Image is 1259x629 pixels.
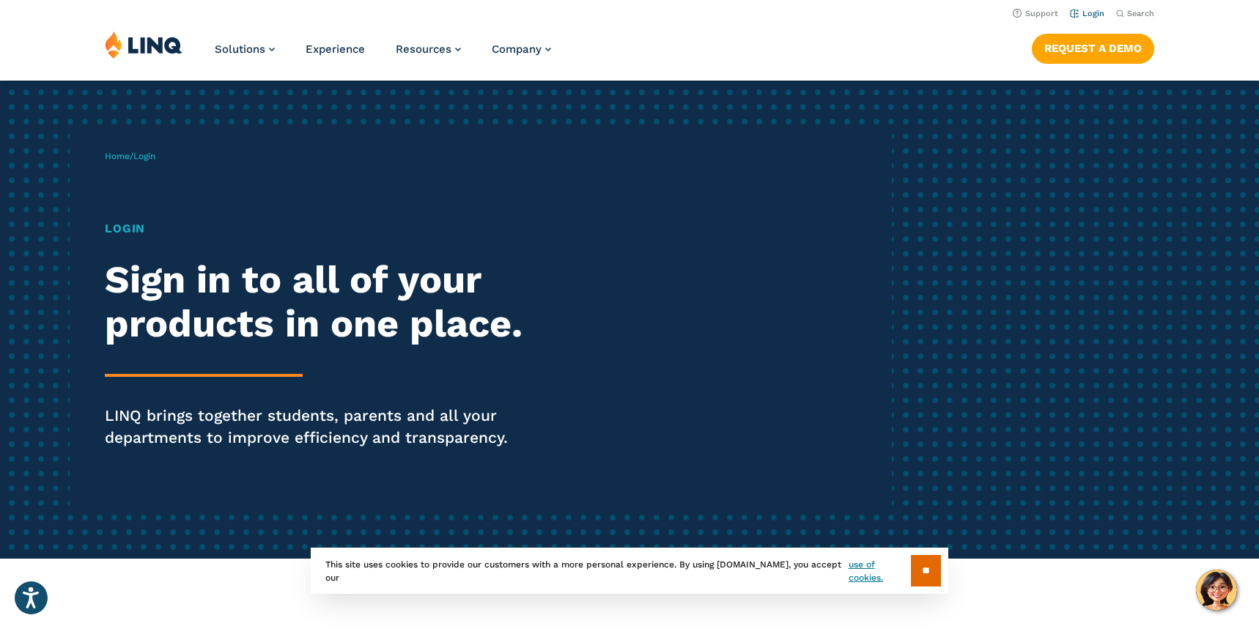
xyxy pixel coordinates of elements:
[215,43,275,56] a: Solutions
[396,43,461,56] a: Resources
[133,151,155,161] span: Login
[1032,31,1154,63] nav: Button Navigation
[396,43,451,56] span: Resources
[1127,9,1154,18] span: Search
[215,31,551,79] nav: Primary Navigation
[1032,34,1154,63] a: Request a Demo
[105,151,155,161] span: /
[492,43,542,56] span: Company
[311,548,948,594] div: This site uses cookies to provide our customers with a more personal experience. By using [DOMAIN...
[105,151,130,161] a: Home
[306,43,365,56] a: Experience
[492,43,551,56] a: Company
[105,31,182,59] img: LINQ | K‑12 Software
[1116,8,1154,19] button: Open Search Bar
[1196,570,1237,611] button: Hello, have a question? Let’s chat.
[1070,9,1104,18] a: Login
[1013,9,1058,18] a: Support
[215,43,265,56] span: Solutions
[105,220,590,238] h1: Login
[105,405,590,449] p: LINQ brings together students, parents and all your departments to improve efficiency and transpa...
[849,558,911,584] a: use of cookies.
[105,258,590,346] h2: Sign in to all of your products in one place.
